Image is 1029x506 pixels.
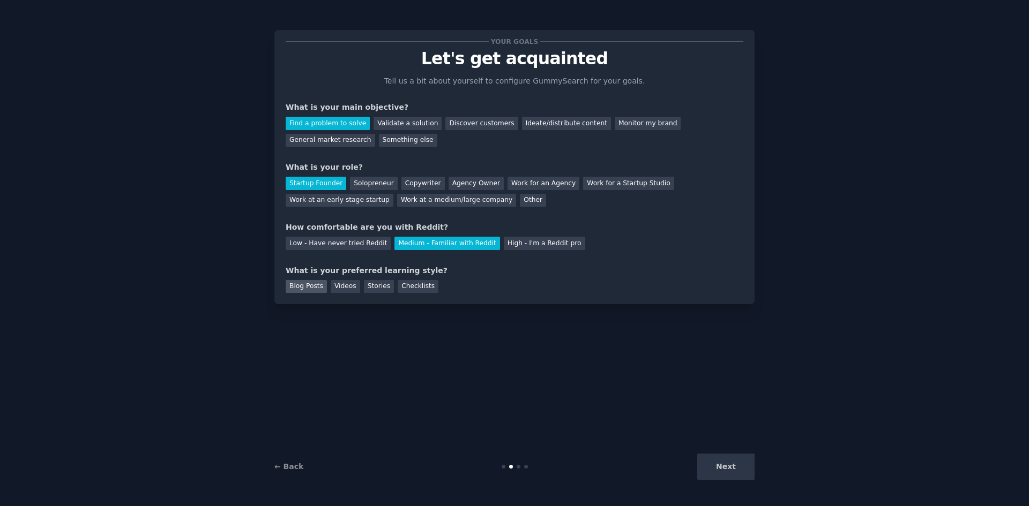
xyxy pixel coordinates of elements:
[379,75,650,87] p: Tell us a bit about yourself to configure GummySearch for your goals.
[286,134,375,147] div: General market research
[286,280,327,293] div: Blog Posts
[286,117,370,130] div: Find a problem to solve
[445,117,518,130] div: Discover customers
[520,194,546,207] div: Other
[615,117,681,130] div: Monitor my brand
[522,117,611,130] div: Ideate/distribute content
[331,280,360,293] div: Videos
[583,177,674,190] div: Work for a Startup Studio
[286,177,346,190] div: Startup Founder
[401,177,445,190] div: Copywriter
[274,462,303,471] a: ← Back
[286,102,743,113] div: What is your main objective?
[379,134,437,147] div: Something else
[286,162,743,173] div: What is your role?
[449,177,504,190] div: Agency Owner
[286,237,391,250] div: Low - Have never tried Reddit
[286,194,393,207] div: Work at an early stage startup
[286,265,743,276] div: What is your preferred learning style?
[398,280,438,293] div: Checklists
[364,280,394,293] div: Stories
[350,177,397,190] div: Solopreneur
[286,222,743,233] div: How comfortable are you with Reddit?
[394,237,499,250] div: Medium - Familiar with Reddit
[489,36,540,47] span: Your goals
[286,49,743,68] p: Let's get acquainted
[508,177,579,190] div: Work for an Agency
[374,117,442,130] div: Validate a solution
[504,237,585,250] div: High - I'm a Reddit pro
[397,194,516,207] div: Work at a medium/large company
